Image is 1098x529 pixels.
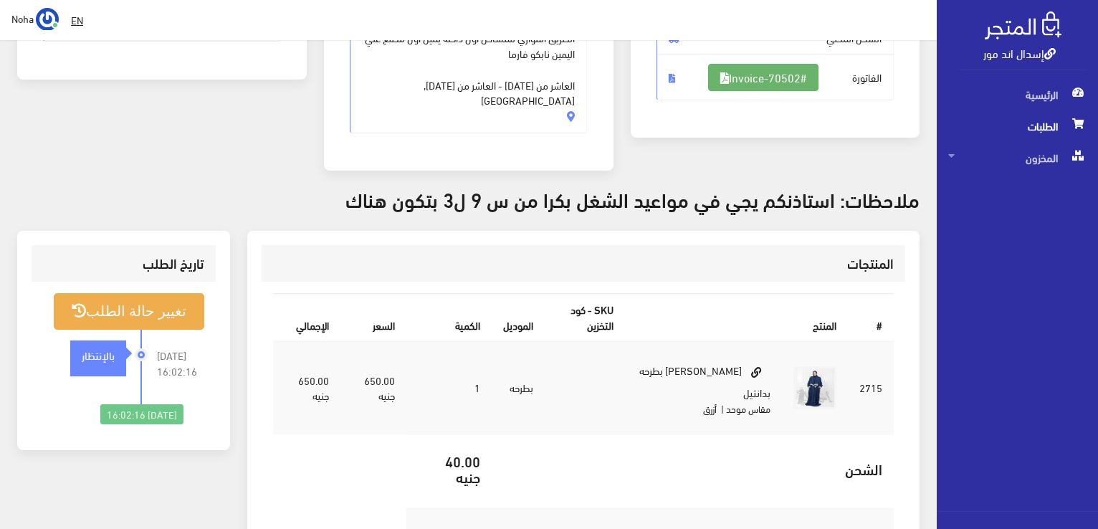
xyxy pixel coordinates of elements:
h5: الشحن [503,461,882,477]
small: مقاس موحد [726,400,770,417]
th: SKU - كود التخزين [545,295,625,341]
td: 1 [406,341,492,434]
img: . [985,11,1061,39]
span: الفاتورة [657,54,894,100]
span: الرئيسية [948,79,1087,110]
td: 2715 [848,341,894,434]
th: الموديل [492,295,545,341]
a: EN [65,7,89,33]
h3: المنتجات [273,257,894,270]
a: #Invoice-70502 [708,64,818,91]
h3: ملاحظات: استاذنكم يجي في مواعيد الشغل بكرا من س 9 ل3 بتكون هناك [17,188,920,210]
span: [DATE] 16:02:16 [157,348,204,379]
a: الرئيسية [937,79,1098,110]
td: 650.00 جنيه [273,341,340,434]
h3: تاريخ الطلب [43,257,204,270]
a: المخزون [937,142,1098,173]
th: المنتج [625,295,848,341]
a: ... Noha [11,7,59,30]
th: اﻹجمالي [273,295,340,341]
td: بطرحه [492,341,545,434]
a: الطلبات [937,110,1098,142]
th: الكمية [406,295,492,341]
h5: 40.00 جنيه [418,453,480,485]
small: | أزرق [703,400,724,417]
td: [PERSON_NAME] بطرحه بدانتيل [625,341,782,434]
img: ... [36,8,59,31]
button: تغيير حالة الطلب [54,293,204,330]
th: # [848,295,894,341]
th: السعر [340,295,407,341]
td: 650.00 جنيه [340,341,407,434]
span: Noha [11,9,34,27]
span: المخزون [948,142,1087,173]
div: [DATE] 16:02:16 [100,404,183,424]
strong: بالإنتظار [82,347,115,363]
u: EN [71,11,83,29]
span: الطلبات [948,110,1087,142]
a: إسدال اند مور [983,42,1056,63]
